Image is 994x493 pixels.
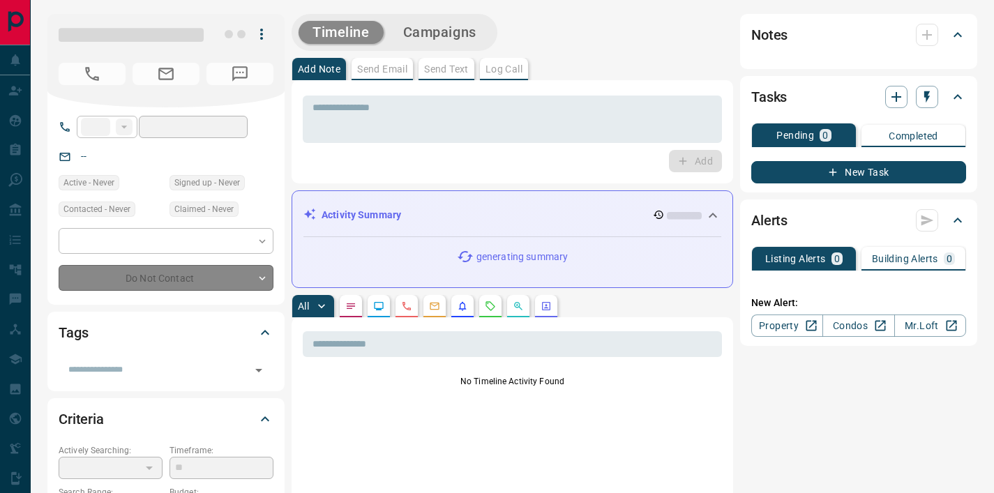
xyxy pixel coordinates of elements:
div: Activity Summary [303,202,721,228]
svg: Opportunities [513,301,524,312]
a: Condos [822,314,894,337]
p: Activity Summary [322,208,401,222]
h2: Tasks [751,86,787,108]
span: Active - Never [63,176,114,190]
p: 0 [947,254,952,264]
div: Do Not Contact [59,265,273,291]
p: Add Note [298,64,340,74]
p: Timeframe: [170,444,273,457]
svg: Calls [401,301,412,312]
svg: Emails [429,301,440,312]
a: -- [81,151,86,162]
p: No Timeline Activity Found [303,375,722,388]
p: 0 [834,254,840,264]
span: No Email [133,63,199,85]
button: Campaigns [389,21,490,44]
p: All [298,301,309,311]
h2: Criteria [59,408,104,430]
a: Mr.Loft [894,314,966,337]
span: Claimed - Never [174,202,234,216]
div: Criteria [59,402,273,436]
svg: Agent Actions [541,301,552,312]
h2: Tags [59,321,88,344]
p: New Alert: [751,296,966,310]
h2: Alerts [751,209,788,232]
p: Building Alerts [872,254,938,264]
svg: Requests [485,301,496,312]
p: 0 [822,130,828,140]
button: Timeline [299,21,384,44]
div: Notes [751,18,966,52]
button: New Task [751,161,966,183]
div: Tasks [751,80,966,114]
span: Signed up - Never [174,176,240,190]
button: Open [249,361,269,380]
span: No Number [206,63,273,85]
svg: Notes [345,301,356,312]
h2: Notes [751,24,788,46]
p: Actively Searching: [59,444,163,457]
span: Contacted - Never [63,202,130,216]
p: Pending [776,130,814,140]
div: Tags [59,316,273,349]
p: generating summary [476,250,568,264]
a: Property [751,314,823,337]
svg: Listing Alerts [457,301,468,312]
p: Listing Alerts [765,254,826,264]
div: Alerts [751,204,966,237]
svg: Lead Browsing Activity [373,301,384,312]
p: Completed [889,131,938,141]
span: No Number [59,63,126,85]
